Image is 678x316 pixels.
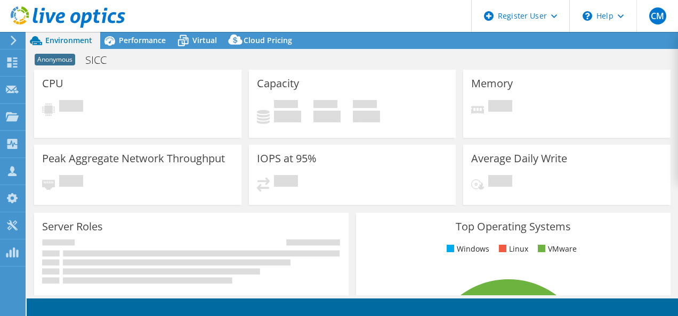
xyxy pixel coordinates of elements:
[80,54,123,66] h1: SICC
[257,153,317,164] h3: IOPS at 95%
[192,35,217,45] span: Virtual
[45,35,92,45] span: Environment
[274,175,298,189] span: Pending
[42,78,63,89] h3: CPU
[488,175,512,189] span: Pending
[535,243,577,255] li: VMware
[471,78,513,89] h3: Memory
[353,111,380,122] h4: 0 GiB
[488,100,512,114] span: Pending
[364,221,663,232] h3: Top Operating Systems
[274,100,298,111] span: Used
[583,11,592,21] svg: \n
[649,7,666,24] span: CM
[496,243,528,255] li: Linux
[274,111,301,122] h4: 0 GiB
[313,111,341,122] h4: 0 GiB
[471,153,567,164] h3: Average Daily Write
[59,100,83,114] span: Pending
[257,78,299,89] h3: Capacity
[59,175,83,189] span: Pending
[42,153,225,164] h3: Peak Aggregate Network Throughput
[444,243,489,255] li: Windows
[42,221,103,232] h3: Server Roles
[353,100,377,111] span: Total
[313,100,337,111] span: Free
[119,35,166,45] span: Performance
[244,35,292,45] span: Cloud Pricing
[35,54,75,65] span: Anonymous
